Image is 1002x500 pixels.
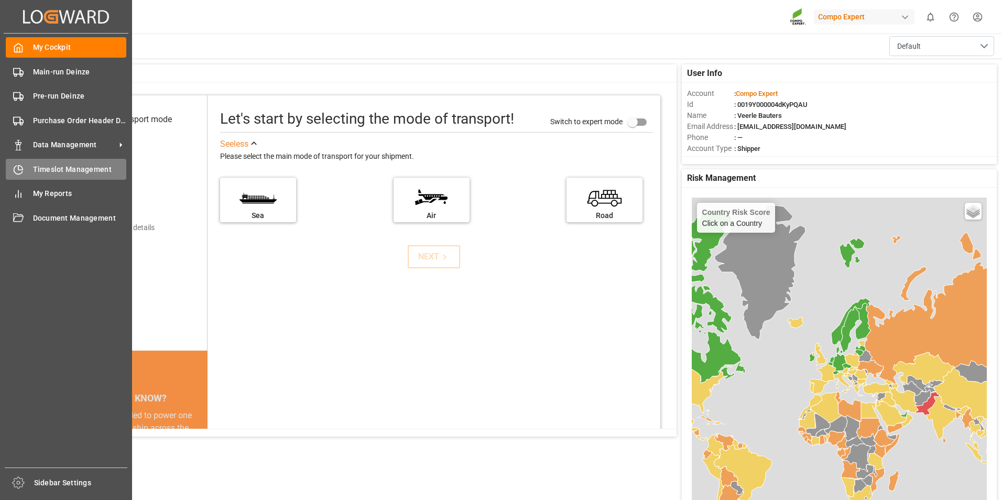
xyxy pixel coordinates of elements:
span: Purchase Order Header Deinze [33,115,127,126]
div: Air [399,210,464,221]
button: open menu [889,36,994,56]
span: Account Type [687,143,734,154]
a: Timeslot Management [6,159,126,179]
span: : — [734,134,743,142]
span: : Shipper [734,145,760,153]
div: NEXT [418,251,450,263]
div: Click on a Country [702,208,770,227]
div: Please select the main mode of transport for your shipment. [220,150,653,163]
span: : [734,90,778,97]
span: Phone [687,132,734,143]
span: Email Address [687,121,734,132]
a: Main-run Deinze [6,61,126,82]
div: Compo Expert [814,9,914,25]
span: Account [687,88,734,99]
span: : Veerle Bauters [734,112,782,119]
span: : 0019Y000004dKyPQAU [734,101,808,108]
span: Default [897,41,921,52]
span: Name [687,110,734,121]
button: Help Center [942,5,966,29]
span: Data Management [33,139,116,150]
a: Pre-run Deinze [6,86,126,106]
span: Risk Management [687,172,756,184]
button: Compo Expert [814,7,919,27]
button: show 0 new notifications [919,5,942,29]
div: Sea [225,210,291,221]
h4: Country Risk Score [702,208,770,216]
a: Purchase Order Header Deinze [6,110,126,131]
div: Add shipping details [89,222,155,233]
div: Road [572,210,637,221]
span: Id [687,99,734,110]
span: Timeslot Management [33,164,127,175]
span: Compo Expert [736,90,778,97]
span: Pre-run Deinze [33,91,127,102]
span: Main-run Deinze [33,67,127,78]
button: NEXT [408,245,460,268]
button: next slide / item [193,409,208,497]
span: Document Management [33,213,127,224]
img: Screenshot%202023-09-29%20at%2010.02.21.png_1712312052.png [790,8,807,26]
span: My Cockpit [33,42,127,53]
a: My Cockpit [6,37,126,58]
span: : [EMAIL_ADDRESS][DOMAIN_NAME] [734,123,846,131]
div: Let's start by selecting the mode of transport! [220,108,514,130]
span: User Info [687,67,722,80]
span: Sidebar Settings [34,477,128,488]
div: See less [220,138,248,150]
a: Layers [965,203,982,220]
span: Switch to expert mode [550,117,623,125]
span: My Reports [33,188,127,199]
